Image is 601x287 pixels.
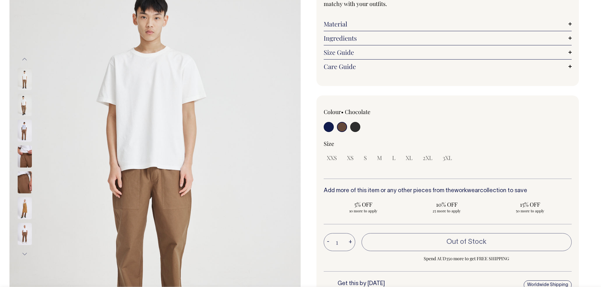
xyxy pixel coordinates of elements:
span: 3XL [443,154,452,162]
button: + [345,236,355,249]
span: 25 more to apply [410,208,483,213]
span: 5% OFF [327,201,400,208]
span: 50 more to apply [493,208,567,213]
a: Ingredients [324,34,572,42]
img: chocolate [18,120,32,142]
button: Next [20,247,29,261]
img: chocolate [18,197,32,219]
h6: Add more of this item or any other pieces from the collection to save [324,188,572,194]
span: Out of Stock [446,239,486,245]
img: chocolate [18,68,32,90]
a: Care Guide [324,63,572,70]
span: XXS [327,154,337,162]
div: Colour [324,108,423,116]
input: S [361,152,370,164]
a: workwear [454,188,480,193]
img: chocolate [18,94,32,116]
img: chocolate [18,223,32,245]
a: Size Guide [324,49,572,56]
input: XXS [324,152,340,164]
input: 2XL [420,152,436,164]
input: 5% OFF 10 more to apply [324,199,403,215]
input: XS [344,152,357,164]
div: Size [324,140,572,147]
input: XL [403,152,416,164]
span: Spend AUD350 more to get FREE SHIPPING [362,255,572,262]
h6: Get this by [DATE] [338,281,459,287]
a: Material [324,20,572,28]
input: L [389,152,399,164]
button: Out of Stock [362,233,572,251]
span: XL [406,154,413,162]
img: chocolate [18,171,32,193]
input: M [374,152,385,164]
img: chocolate [18,146,32,168]
span: XS [347,154,354,162]
span: 2XL [423,154,433,162]
label: Chocolate [345,108,370,116]
button: - [324,236,333,249]
input: 15% OFF 50 more to apply [490,199,570,215]
span: M [377,154,382,162]
span: L [392,154,396,162]
span: • [341,108,344,116]
span: S [364,154,367,162]
span: 15% OFF [493,201,567,208]
span: 10% OFF [410,201,483,208]
span: 10 more to apply [327,208,400,213]
input: 3XL [439,152,455,164]
input: 10% OFF 25 more to apply [407,199,486,215]
button: Previous [20,52,29,66]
